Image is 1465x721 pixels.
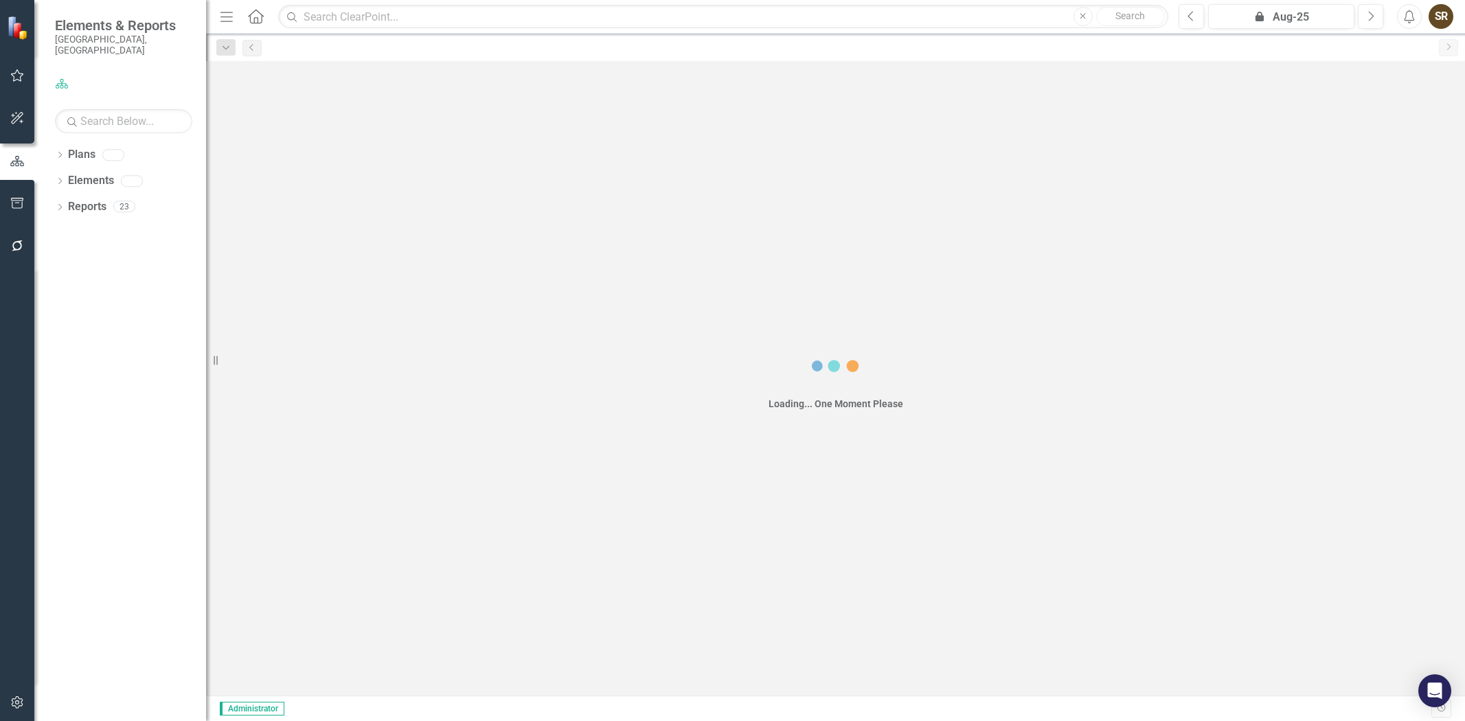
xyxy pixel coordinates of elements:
[7,16,31,40] img: ClearPoint Strategy
[68,173,114,189] a: Elements
[1418,674,1451,707] div: Open Intercom Messenger
[1208,4,1354,29] button: Aug-25
[55,109,192,133] input: Search Below...
[68,199,106,215] a: Reports
[278,5,1168,29] input: Search ClearPoint...
[55,17,192,34] span: Elements & Reports
[68,147,95,163] a: Plans
[1429,4,1453,29] button: SR
[55,34,192,56] small: [GEOGRAPHIC_DATA], [GEOGRAPHIC_DATA]
[769,397,903,411] div: Loading... One Moment Please
[1213,9,1350,25] div: Aug-25
[1096,7,1165,26] button: Search
[220,702,284,716] span: Administrator
[1115,10,1145,21] span: Search
[113,201,135,213] div: 23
